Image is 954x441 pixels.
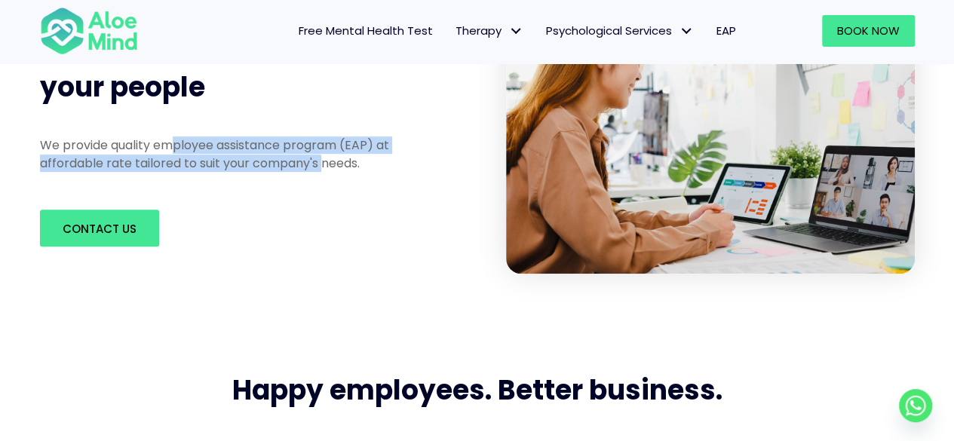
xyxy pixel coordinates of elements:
span: Psychological Services: submenu [676,20,698,42]
img: asian-laptop-talk-colleague [506,4,915,274]
a: Contact us [40,210,159,247]
a: TherapyTherapy: submenu [444,15,535,47]
a: Free Mental Health Test [287,15,444,47]
a: Whatsapp [899,389,932,422]
span: Therapy: submenu [505,20,527,42]
span: Psychological Services [546,23,694,38]
span: Free Mental Health Test [299,23,433,38]
p: We provide quality employee assistance program (EAP) at affordable rate tailored to suit your com... [40,136,416,171]
span: Book Now [837,23,900,38]
a: Book Now [822,15,915,47]
span: Mental health care for your people [40,30,348,106]
span: Happy employees. Better business. [232,371,722,409]
span: Contact us [63,221,137,237]
a: EAP [705,15,747,47]
span: EAP [716,23,736,38]
nav: Menu [158,15,747,47]
span: Therapy [456,23,523,38]
img: Aloe mind Logo [40,6,138,56]
a: Psychological ServicesPsychological Services: submenu [535,15,705,47]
